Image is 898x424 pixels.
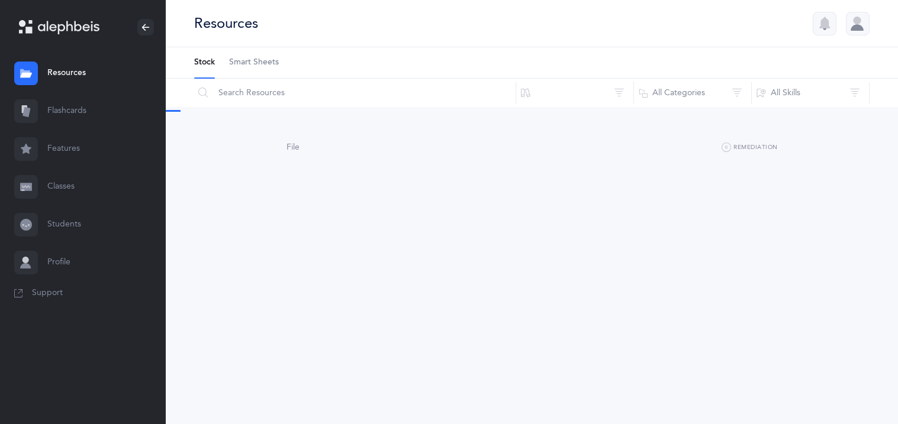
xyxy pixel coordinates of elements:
span: Support [32,287,63,299]
span: File [287,143,300,152]
input: Search Resources [194,79,516,107]
div: Resources [194,14,258,33]
button: All Categories [633,79,752,107]
span: Smart Sheets [229,57,279,69]
button: Remediation [722,141,778,155]
button: All Skills [751,79,870,107]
